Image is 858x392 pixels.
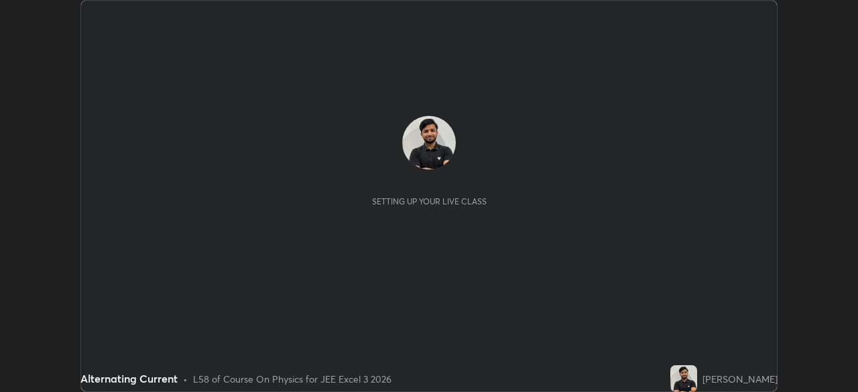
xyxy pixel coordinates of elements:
[193,372,391,386] div: L58 of Course On Physics for JEE Excel 3 2026
[702,372,778,386] div: [PERSON_NAME]
[80,371,178,387] div: Alternating Current
[183,372,188,386] div: •
[670,365,697,392] img: 8fc6bbdfa92e4274a97441c3a114033c.jpg
[402,116,456,170] img: 8fc6bbdfa92e4274a97441c3a114033c.jpg
[372,196,487,206] div: Setting up your live class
